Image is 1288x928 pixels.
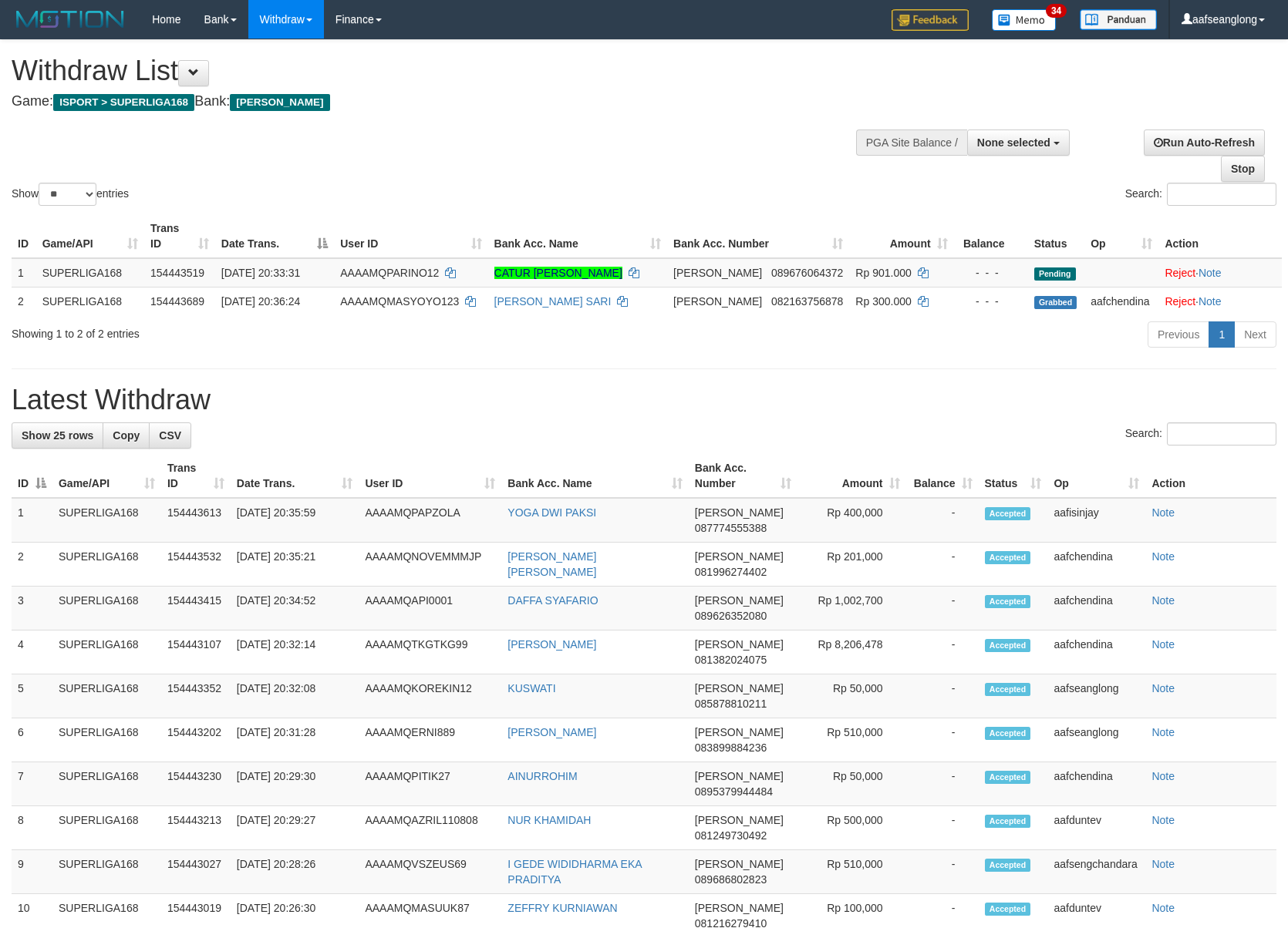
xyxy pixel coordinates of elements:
[52,498,161,543] td: SUPERLIGA168
[507,550,596,578] a: [PERSON_NAME] [PERSON_NAME]
[977,136,1050,149] span: None selected
[12,8,129,31] img: MOTION_logo.png
[906,718,979,762] td: -
[695,741,767,754] span: Copy 083899884236 to clipboard
[960,294,1022,309] div: - - -
[1167,183,1276,206] input: Search:
[103,422,150,449] a: Copy
[1047,850,1145,894] td: aafsengchandara
[906,762,979,806] td: -
[501,454,688,498] th: Bank Acc. Name: activate to sort column ascending
[695,550,784,563] span: [PERSON_NAME]
[507,770,577,782] a: AINURROHIM
[855,295,911,308] span: Rp 300.000
[906,587,979,630] td: -
[1145,454,1276,498] th: Action
[695,654,767,666] span: Copy 081382024075 to clipboard
[906,850,979,894] td: -
[507,902,617,914] a: ZEFFRY KURNIAWAN
[12,385,1276,415] h1: Latest Withdraw
[695,726,784,738] span: [PERSON_NAME]
[52,762,161,806] td: SUPERLIGA168
[231,587,359,630] td: [DATE] 20:34:52
[507,506,596,519] a: YOGA DWI PAKSI
[1047,498,1145,543] td: aafisinjay
[906,543,979,587] td: -
[689,454,797,498] th: Bank Acc. Number: activate to sort column ascending
[695,594,784,607] span: [PERSON_NAME]
[985,639,1031,652] span: Accepted
[507,858,641,886] a: I GEDE WIDIDHARMA EKA PRADITYA
[231,543,359,587] td: [DATE] 20:35:21
[1047,454,1145,498] th: Op: activate to sort column ascending
[1151,770,1175,782] a: Note
[221,295,300,308] span: [DATE] 20:36:24
[1047,718,1145,762] td: aafseanglong
[797,762,906,806] td: Rp 50,000
[797,806,906,850] td: Rp 500,000
[161,718,231,762] td: 154443202
[12,674,52,718] td: 5
[12,543,52,587] td: 2
[231,762,359,806] td: [DATE] 20:29:30
[695,814,784,826] span: [PERSON_NAME]
[1151,858,1175,870] a: Note
[1199,295,1222,308] a: Note
[797,850,906,894] td: Rp 510,000
[359,543,501,587] td: AAAAMQNOVEMMMJP
[856,129,967,156] div: PGA Site Balance /
[1047,587,1145,630] td: aafchendina
[1165,295,1195,308] a: Reject
[507,594,598,607] a: DAFFA SYAFARIO
[1028,214,1085,258] th: Status
[231,674,359,718] td: [DATE] 20:32:08
[1158,287,1282,315] td: ·
[985,771,1031,784] span: Accepted
[797,498,906,543] td: Rp 400,000
[695,610,767,622] span: Copy 089626352080 to clipboard
[695,829,767,842] span: Copy 081249730492 to clipboard
[849,214,953,258] th: Amount: activate to sort column ascending
[1199,267,1222,279] a: Note
[231,630,359,674] td: [DATE] 20:32:14
[906,630,979,674] td: -
[892,9,969,31] img: Feedback.jpg
[12,422,103,449] a: Show 25 rows
[797,630,906,674] td: Rp 8,206,478
[334,214,487,258] th: User ID: activate to sort column ascending
[1165,267,1195,279] a: Reject
[359,762,501,806] td: AAAAMQPITIK27
[954,214,1028,258] th: Balance
[1034,267,1076,281] span: Pending
[992,9,1057,31] img: Button%20Memo.svg
[52,850,161,894] td: SUPERLIGA168
[1047,674,1145,718] td: aafseanglong
[1209,321,1235,348] a: 1
[985,815,1031,828] span: Accepted
[36,214,144,258] th: Game/API: activate to sort column ascending
[855,267,911,279] span: Rp 901.000
[1151,550,1175,563] a: Note
[1234,321,1276,348] a: Next
[960,265,1022,281] div: - - -
[695,873,767,886] span: Copy 089686802823 to clipboard
[1047,630,1145,674] td: aafchendina
[12,587,52,630] td: 3
[1084,287,1158,315] td: aafchendina
[1047,543,1145,587] td: aafchendina
[359,674,501,718] td: AAAAMQKOREKIN12
[673,295,762,308] span: [PERSON_NAME]
[771,295,843,308] span: Copy 082163756878 to clipboard
[507,638,596,651] a: [PERSON_NAME]
[507,814,591,826] a: NUR KHAMIDAH
[230,94,329,111] span: [PERSON_NAME]
[12,258,36,287] td: 1
[1221,156,1265,182] a: Stop
[488,214,668,258] th: Bank Acc. Name: activate to sort column ascending
[161,543,231,587] td: 154443532
[359,850,501,894] td: AAAAMQVSZEUS69
[985,507,1031,520] span: Accepted
[1151,638,1175,651] a: Note
[1158,258,1282,287] td: ·
[161,850,231,894] td: 154443027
